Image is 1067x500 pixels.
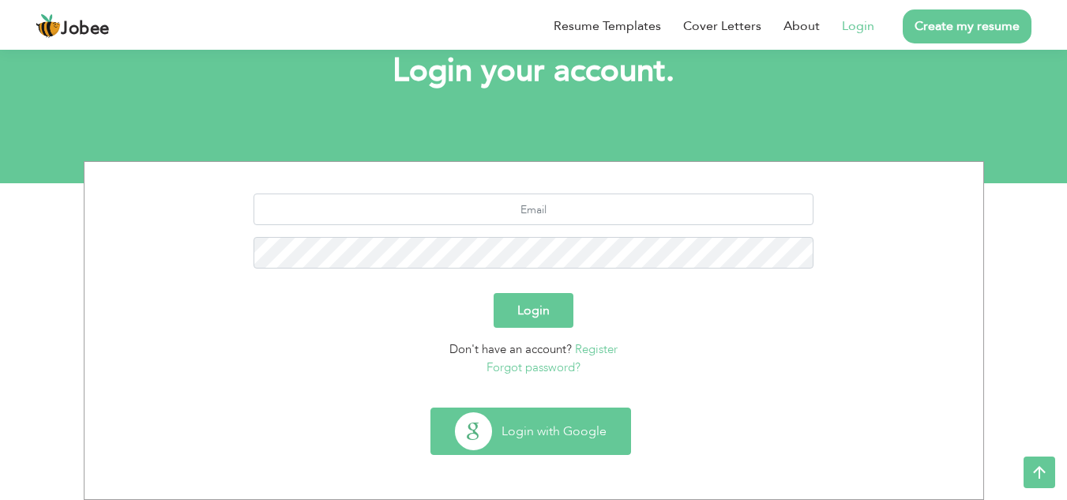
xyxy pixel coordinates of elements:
button: Login [494,293,573,328]
a: Forgot password? [487,359,580,375]
input: Email [254,194,813,225]
span: Don't have an account? [449,341,572,357]
h1: Login your account. [107,51,960,92]
a: Register [575,341,618,357]
a: About [783,17,820,36]
a: Cover Letters [683,17,761,36]
a: Login [842,17,874,36]
button: Login with Google [431,408,630,454]
a: Create my resume [903,9,1031,43]
a: Resume Templates [554,17,661,36]
img: jobee.io [36,13,61,39]
a: Jobee [36,13,110,39]
span: Jobee [61,21,110,38]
